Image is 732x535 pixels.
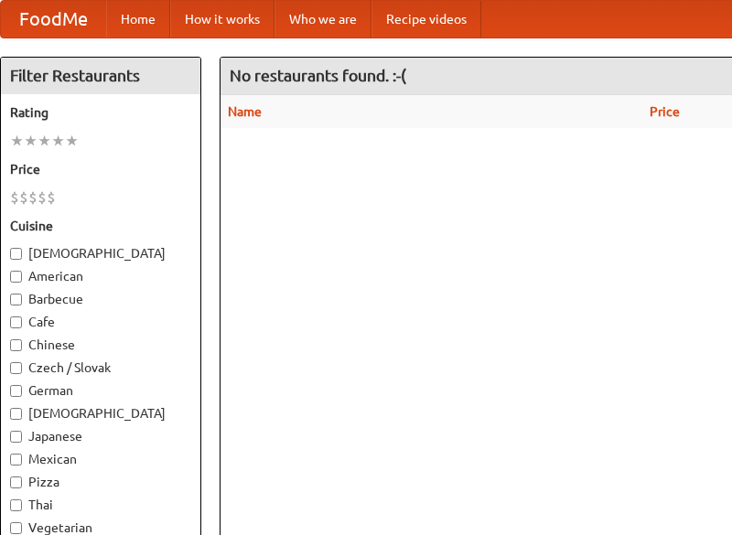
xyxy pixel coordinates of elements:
input: [DEMOGRAPHIC_DATA] [10,248,22,260]
label: [DEMOGRAPHIC_DATA] [10,244,191,262]
label: Cafe [10,313,191,331]
li: ★ [38,131,51,151]
h5: Price [10,160,191,178]
a: Home [106,1,170,37]
li: ★ [10,131,24,151]
li: $ [19,187,28,208]
a: Who we are [274,1,371,37]
input: Thai [10,499,22,511]
li: $ [10,187,19,208]
h5: Cuisine [10,217,191,235]
li: $ [38,187,47,208]
li: ★ [65,131,79,151]
a: How it works [170,1,274,37]
label: German [10,381,191,400]
input: Pizza [10,476,22,488]
a: Recipe videos [371,1,481,37]
label: Czech / Slovak [10,358,191,377]
label: Pizza [10,473,191,491]
input: German [10,385,22,397]
ng-pluralize: No restaurants found. :-( [230,67,406,84]
input: Barbecue [10,294,22,305]
input: Czech / Slovak [10,362,22,374]
li: ★ [51,131,65,151]
h4: Filter Restaurants [1,58,200,94]
h5: Rating [10,103,191,122]
input: Cafe [10,316,22,328]
input: Mexican [10,454,22,465]
input: Vegetarian [10,522,22,534]
li: $ [28,187,38,208]
label: Mexican [10,450,191,468]
input: Chinese [10,339,22,351]
a: Name [228,104,262,119]
input: Japanese [10,431,22,443]
a: FoodMe [1,1,106,37]
label: Thai [10,496,191,514]
label: [DEMOGRAPHIC_DATA] [10,404,191,423]
label: American [10,267,191,285]
label: Barbecue [10,290,191,308]
label: Chinese [10,336,191,354]
a: Price [650,104,680,119]
li: $ [47,187,56,208]
li: ★ [24,131,38,151]
input: American [10,271,22,283]
input: [DEMOGRAPHIC_DATA] [10,408,22,420]
label: Japanese [10,427,191,445]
